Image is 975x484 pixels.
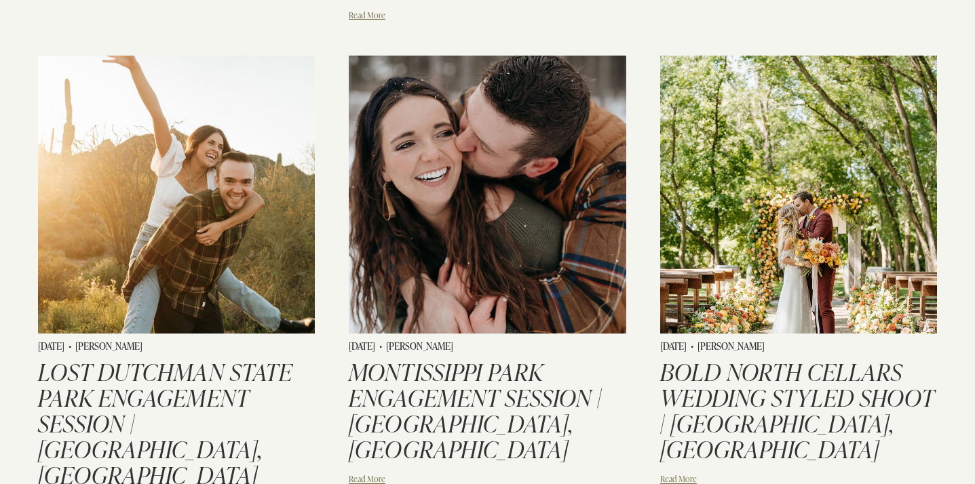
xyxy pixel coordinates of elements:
time: [DATE] [349,339,375,353]
a: MONTISSIPPI PARK ENGAGEMENT SESSION | [GEOGRAPHIC_DATA], [GEOGRAPHIC_DATA] [349,356,602,464]
span: [PERSON_NAME] [75,339,142,353]
time: [DATE] [660,339,687,353]
span: [PERSON_NAME] [386,339,453,353]
time: [DATE] [38,339,64,353]
img: LOST DUTCHMAN STATE PARK ENGAGEMENT SESSION | PHOENIX, AZ [37,54,316,334]
img: MONTISSIPPI PARK ENGAGEMENT SESSION | MONTICELLO, MN [347,54,627,334]
span: [PERSON_NAME] [697,339,765,353]
a: BOLD NORTH CELLARS WEDDING STYLED SHOOT | [GEOGRAPHIC_DATA], [GEOGRAPHIC_DATA] [660,356,935,464]
img: BOLD NORTH CELLARS WEDDING STYLED SHOOT | ALEXANDRIA, MN [659,54,938,334]
a: Read More [349,3,385,22]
